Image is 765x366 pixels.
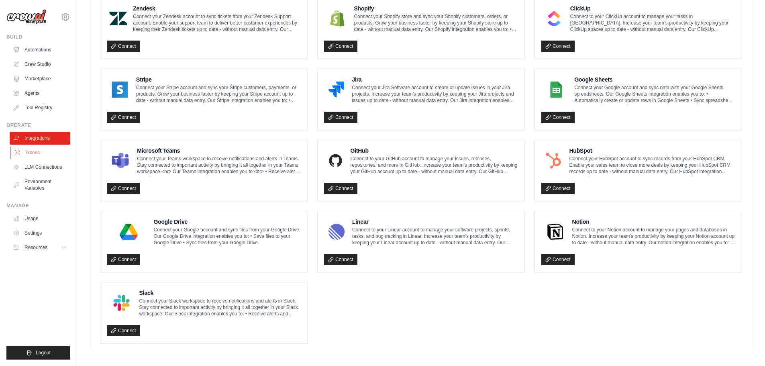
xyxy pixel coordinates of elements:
[354,4,518,12] h4: Shopify
[10,87,70,100] a: Agents
[137,147,301,155] h4: Microsoft Teams
[6,9,47,25] img: Logo
[350,155,518,175] p: Connect to your GitHub account to manage your issues, releases, repositories, and more in GitHub....
[10,212,70,225] a: Usage
[136,76,301,84] h4: Stripe
[352,218,518,226] h4: Linear
[572,227,736,246] p: Connect to your Notion account to manage your pages and databases in Notion. Increase your team’s...
[541,254,575,265] a: Connect
[137,155,301,175] p: Connect your Teams workspace to receive notifications and alerts in Teams. Stay connected to impo...
[10,241,70,254] button: Resources
[541,112,575,123] a: Connect
[133,4,301,12] h4: Zendesk
[139,289,301,297] h4: Slack
[10,161,70,174] a: LLM Connections
[354,13,518,33] p: Connect your Shopify store and sync your Shopify customers, orders, or products. Grow your busine...
[107,183,140,194] a: Connect
[10,72,70,85] a: Marketplace
[109,295,134,311] img: Slack Logo
[326,224,347,240] img: Linear Logo
[109,10,127,27] img: Zendesk Logo
[541,183,575,194] a: Connect
[324,112,357,123] a: Connect
[10,146,71,159] a: Traces
[326,82,346,98] img: Jira Logo
[569,155,735,175] p: Connect your HubSpot account to sync records from your HubSpot CRM. Enable your sales team to clo...
[6,202,70,209] div: Manage
[544,10,565,27] img: ClickUp Logo
[107,112,140,123] a: Connect
[350,147,518,155] h4: GitHub
[352,227,518,246] p: Connect to your Linear account to manage your software projects, sprints, tasks, and bug tracking...
[324,254,357,265] a: Connect
[570,4,735,12] h4: ClickUp
[569,147,735,155] h4: HubSpot
[10,58,70,71] a: Crew Studio
[544,224,567,240] img: Notion Logo
[10,175,70,194] a: Environment Variables
[107,41,140,52] a: Connect
[36,350,51,356] span: Logout
[326,153,345,169] img: GitHub Logo
[544,153,563,169] img: HubSpot Logo
[352,84,518,104] p: Connect your Jira Software account to create or update issues in your Jira projects. Increase you...
[572,218,736,226] h4: Notion
[324,183,357,194] a: Connect
[326,10,348,27] img: Shopify Logo
[107,325,140,336] a: Connect
[541,41,575,52] a: Connect
[154,218,301,226] h4: Google Drive
[136,84,301,104] p: Connect your Stripe account and sync your Stripe customers, payments, or products. Grow your busi...
[10,101,70,114] a: Tool Registry
[574,84,735,104] p: Connect your Google account and sync data with your Google Sheets spreadsheets. Our Google Sheets...
[352,76,518,84] h4: Jira
[324,41,357,52] a: Connect
[139,298,301,317] p: Connect your Slack workspace to receive notifications and alerts in Slack. Stay connected to impo...
[574,76,735,84] h4: Google Sheets
[6,122,70,129] div: Operate
[24,244,47,251] span: Resources
[6,34,70,40] div: Build
[544,82,569,98] img: Google Sheets Logo
[109,224,148,240] img: Google Drive Logo
[570,13,735,33] p: Connect to your ClickUp account to manage your tasks in [GEOGRAPHIC_DATA]. Increase your team’s p...
[10,43,70,56] a: Automations
[133,13,301,33] p: Connect your Zendesk account to sync tickets from your Zendesk Support account. Enable your suppo...
[107,254,140,265] a: Connect
[109,82,131,98] img: Stripe Logo
[6,346,70,360] button: Logout
[154,227,301,246] p: Connect your Google account and sync files from your Google Drive. Our Google Drive integration e...
[109,153,131,169] img: Microsoft Teams Logo
[10,227,70,239] a: Settings
[10,132,70,145] a: Integrations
